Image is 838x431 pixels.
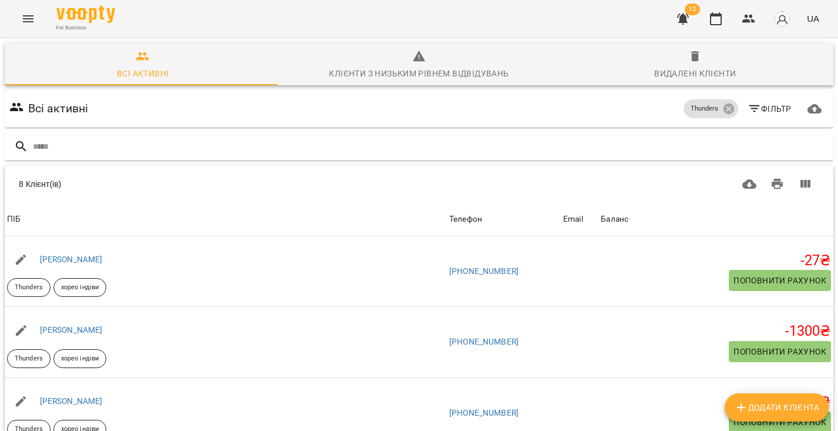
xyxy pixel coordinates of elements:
span: ПІБ [7,212,445,226]
span: Поповнити рахунок [733,415,826,429]
button: Поповнити рахунок [729,341,831,362]
h5: -27 ₴ [601,252,831,270]
span: Поповнити рахунок [733,273,826,288]
h5: -1300 ₴ [601,393,831,412]
div: Видалені клієнти [654,66,736,81]
div: Всі активні [117,66,169,81]
a: [PERSON_NAME] [40,255,103,264]
div: Thunders [7,349,51,368]
img: avatar_s.png [774,11,790,27]
h6: Всі активні [28,99,89,118]
span: Телефон [449,212,558,226]
p: Thunders [15,283,43,293]
p: хорео індіви [61,283,99,293]
div: хорео індіви [53,278,106,297]
button: Поповнити рахунок [729,270,831,291]
a: [PERSON_NAME] [40,396,103,406]
span: 12 [685,4,700,15]
div: Sort [449,212,482,226]
a: [PHONE_NUMBER] [449,266,519,276]
span: Email [563,212,596,226]
div: Sort [601,212,628,226]
div: ПІБ [7,212,21,226]
span: Баланс [601,212,831,226]
div: Sort [7,212,21,226]
div: Email [563,212,583,226]
span: For Business [56,24,115,32]
a: [PERSON_NAME] [40,325,103,335]
button: UA [802,8,824,29]
button: Вигляд колонок [791,170,819,198]
a: [PHONE_NUMBER] [449,337,519,346]
img: Voopty Logo [56,6,115,23]
h5: -1300 ₴ [601,322,831,340]
div: Sort [563,212,583,226]
p: Thunders [691,104,719,114]
span: Фільтр [748,102,792,116]
div: Баланс [601,212,628,226]
button: Завантажити CSV [735,170,763,198]
div: хорео індіви [53,349,106,368]
button: Фільтр [743,98,796,119]
div: Table Toolbar [5,165,833,203]
button: Додати клієнта [725,393,829,422]
p: Thunders [15,354,43,364]
div: Thunders [684,99,738,118]
span: Поповнити рахунок [733,345,826,359]
button: Menu [14,5,42,33]
p: хорео індіви [61,354,99,364]
div: Клієнти з низьким рівнем відвідувань [329,66,509,81]
button: Друк [763,170,792,198]
div: 8 Клієнт(ів) [19,178,398,190]
div: Телефон [449,212,482,226]
div: Thunders [7,278,51,297]
a: [PHONE_NUMBER] [449,408,519,417]
span: UA [807,12,819,25]
span: Додати клієнта [734,400,819,415]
